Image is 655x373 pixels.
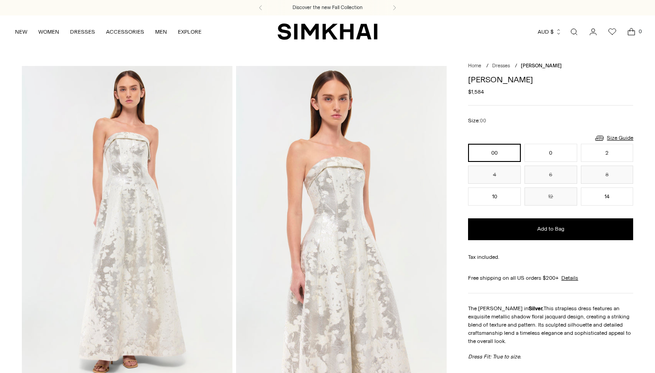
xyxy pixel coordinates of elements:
em: Dress Fit: True to size. [468,353,521,360]
a: Home [468,63,481,69]
a: Size Guide [594,132,633,144]
a: ACCESSORIES [106,22,144,42]
p: The [PERSON_NAME] in This strapless dress features an exquisite metallic shadow floral jacquard d... [468,304,633,345]
div: / [486,62,489,70]
a: Dresses [492,63,510,69]
a: Details [561,274,578,282]
button: 0 [524,144,577,162]
button: AUD $ [538,22,562,42]
a: SIMKHAI [277,23,378,40]
h1: [PERSON_NAME] [468,76,633,84]
button: 8 [581,166,634,184]
a: Open cart modal [622,23,640,41]
div: Free shipping on all US orders $200+ [468,274,633,282]
a: MEN [155,22,167,42]
div: Tax included. [468,253,633,261]
label: Size: [468,116,486,125]
button: 00 [468,144,521,162]
button: Add to Bag [468,218,633,240]
div: / [515,62,517,70]
a: Wishlist [603,23,621,41]
a: Go to the account page [584,23,602,41]
button: 10 [468,187,521,206]
a: EXPLORE [178,22,202,42]
button: 4 [468,166,521,184]
span: [PERSON_NAME] [521,63,562,69]
button: 6 [524,166,577,184]
button: 14 [581,187,634,206]
a: NEW [15,22,27,42]
span: $1,584 [468,88,484,96]
span: Add to Bag [537,225,564,233]
a: DRESSES [70,22,95,42]
a: Discover the new Fall Collection [292,4,363,11]
button: 2 [581,144,634,162]
a: Open search modal [565,23,583,41]
button: 12 [524,187,577,206]
strong: Silver. [529,305,544,312]
a: WOMEN [38,22,59,42]
nav: breadcrumbs [468,62,633,70]
span: 0 [636,27,644,35]
span: 00 [480,118,486,124]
